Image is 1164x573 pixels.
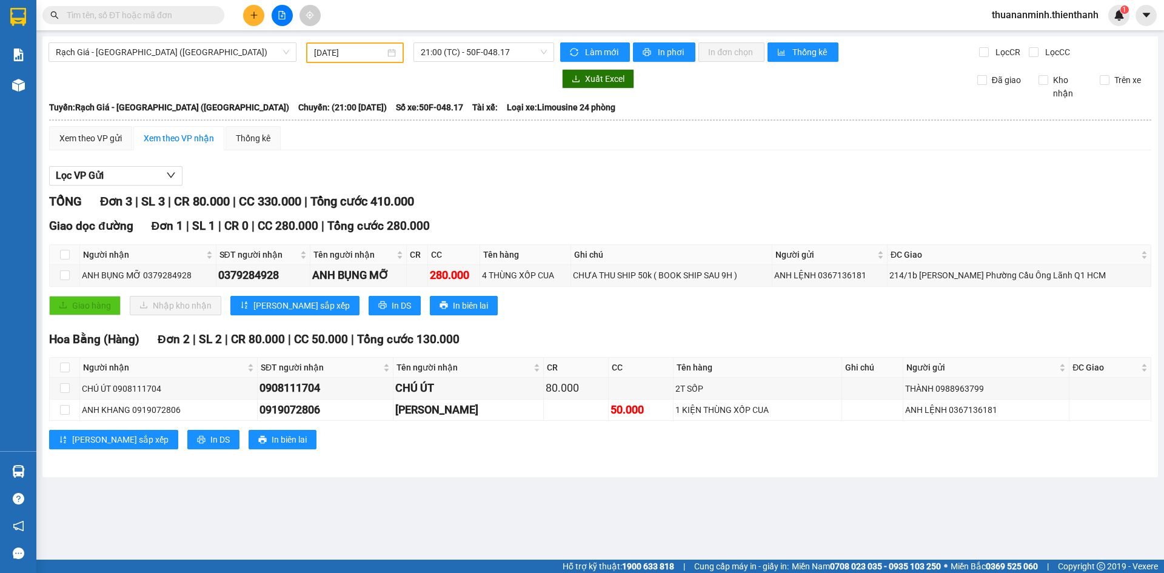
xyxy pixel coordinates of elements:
span: printer [643,48,653,58]
sup: 1 [1120,5,1129,14]
span: Tài xế: [472,101,498,114]
span: | [168,194,171,209]
span: Hoa Bằng (Hàng) [49,332,139,346]
button: aim [299,5,321,26]
td: 0379284928 [216,265,310,286]
span: | [186,219,189,233]
div: [PERSON_NAME] [395,401,541,418]
span: Người nhận [83,248,204,261]
img: warehouse-icon [12,465,25,478]
th: CC [428,245,480,265]
span: | [1047,560,1049,573]
button: printerIn DS [187,430,239,449]
span: Tổng cước 280.000 [327,219,430,233]
span: | [225,332,228,346]
div: 0379284928 [218,267,308,284]
td: ANH KHANG [393,400,544,421]
button: bar-chartThống kê [768,42,838,62]
div: 80.000 [546,380,606,397]
span: printer [378,301,387,310]
strong: 1900 633 818 [622,561,674,571]
button: printerIn DS [369,296,421,315]
input: 11/10/2025 [314,46,385,59]
th: Ghi chú [571,245,772,265]
span: download [572,75,580,84]
span: search [50,11,59,19]
span: bar-chart [777,48,788,58]
th: CR [544,358,609,378]
img: logo-vxr [10,8,26,26]
div: ANH BỤNG MỠ 0379284928 [82,269,214,282]
span: CC 280.000 [258,219,318,233]
div: 2T SỐP [675,382,839,395]
span: CC 50.000 [294,332,348,346]
div: ANH BỤNG MỠ [312,267,404,284]
span: | [252,219,255,233]
td: 0919072806 [258,400,393,421]
span: TỔNG [49,194,82,209]
th: CC [609,358,674,378]
div: Xem theo VP gửi [59,132,122,145]
span: Đơn 1 [152,219,184,233]
div: CHÚ ÚT [395,380,541,397]
span: 1 [1122,5,1126,14]
span: | [193,332,196,346]
input: Tìm tên, số ĐT hoặc mã đơn [67,8,210,22]
span: message [13,548,24,559]
span: printer [258,435,267,445]
div: CHƯA THU SHIP 50k ( BOOK SHIP SAU 9H ) [573,269,770,282]
span: | [683,560,685,573]
div: 214/1b [PERSON_NAME] Phường Cầu Ông Lãnh Q1 HCM [889,269,1149,282]
img: icon-new-feature [1114,10,1125,21]
span: | [351,332,354,346]
td: CHÚ ÚT [393,378,544,399]
th: Tên hàng [480,245,572,265]
span: | [233,194,236,209]
span: ĐC Giao [1072,361,1139,374]
span: [PERSON_NAME] sắp xếp [72,433,169,446]
button: In đơn chọn [698,42,764,62]
span: SL 3 [141,194,165,209]
div: Xem theo VP nhận [144,132,214,145]
span: copyright [1097,562,1105,571]
img: warehouse-icon [12,79,25,92]
span: In DS [210,433,230,446]
button: printerIn biên lai [430,296,498,315]
span: Loại xe: Limousine 24 phòng [507,101,615,114]
th: Ghi chú [842,358,904,378]
div: CHÚ ÚT 0908111704 [82,382,255,395]
span: Kho nhận [1048,73,1091,100]
div: 0908111704 [259,380,391,397]
button: printerIn biên lai [249,430,316,449]
span: sort-ascending [240,301,249,310]
span: Miền Nam [792,560,941,573]
span: CC 330.000 [239,194,301,209]
img: solution-icon [12,49,25,61]
span: In biên lai [453,299,488,312]
span: In DS [392,299,411,312]
span: plus [250,11,258,19]
span: Tên người nhận [313,248,394,261]
span: Trên xe [1109,73,1146,87]
div: ANH KHANG 0919072806 [82,403,255,417]
button: printerIn phơi [633,42,695,62]
button: sort-ascending[PERSON_NAME] sắp xếp [49,430,178,449]
span: Lọc CC [1040,45,1072,59]
span: Miền Bắc [951,560,1038,573]
span: printer [197,435,206,445]
span: Tên người nhận [396,361,531,374]
span: SĐT người nhận [219,248,298,261]
th: CR [407,245,428,265]
td: ANH BỤNG MỠ [310,265,407,286]
td: 0908111704 [258,378,393,399]
div: 4 THÙNG XỐP CUA [482,269,569,282]
span: SL 1 [192,219,215,233]
span: notification [13,520,24,532]
span: Chuyến: (21:00 [DATE]) [298,101,387,114]
span: Lọc VP Gửi [56,168,104,183]
button: downloadXuất Excel [562,69,634,89]
strong: 0369 525 060 [986,561,1038,571]
span: CR 80.000 [231,332,285,346]
span: Xuất Excel [585,72,624,85]
span: ĐC Giao [891,248,1139,261]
